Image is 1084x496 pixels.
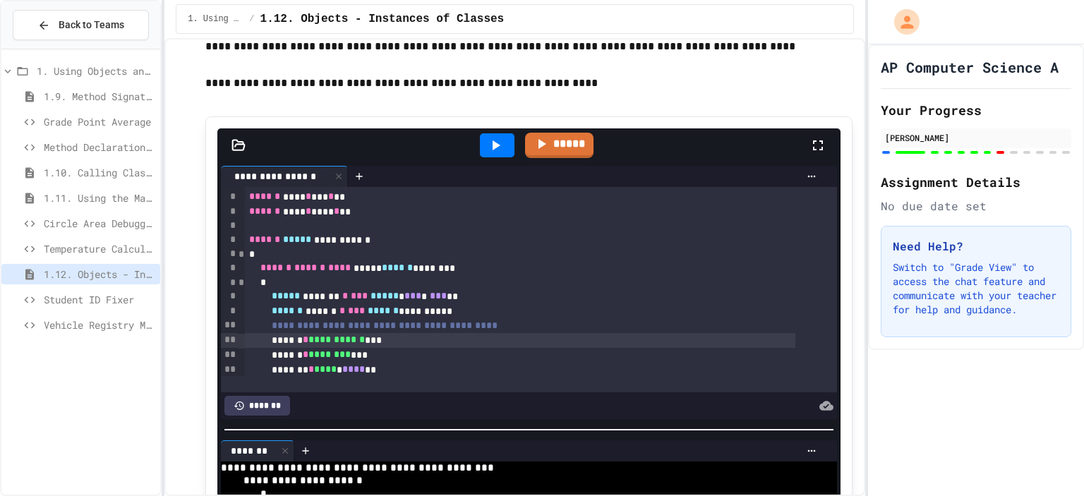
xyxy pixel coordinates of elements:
span: 1.12. Objects - Instances of Classes [44,267,155,282]
p: Switch to "Grade View" to access the chat feature and communicate with your teacher for help and ... [893,260,1059,317]
span: Vehicle Registry Manager [44,317,155,332]
span: 1.9. Method Signatures [44,89,155,104]
span: 1.10. Calling Class Methods [44,165,155,180]
span: Back to Teams [59,18,124,32]
button: Back to Teams [13,10,149,40]
span: 1.11. Using the Math Class [44,190,155,205]
span: 1. Using Objects and Methods [37,63,155,78]
span: Student ID Fixer [44,292,155,307]
span: / [249,13,254,25]
h3: Need Help? [893,238,1059,255]
span: Grade Point Average [44,114,155,129]
h2: Assignment Details [881,172,1071,192]
div: My Account [879,6,923,38]
span: 1. Using Objects and Methods [188,13,243,25]
h2: Your Progress [881,100,1071,120]
div: [PERSON_NAME] [885,131,1067,144]
span: Method Declaration Helper [44,140,155,155]
span: Circle Area Debugger [44,216,155,231]
div: No due date set [881,198,1071,214]
h1: AP Computer Science A [881,57,1059,77]
span: Temperature Calculator Helper [44,241,155,256]
span: 1.12. Objects - Instances of Classes [260,11,505,28]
